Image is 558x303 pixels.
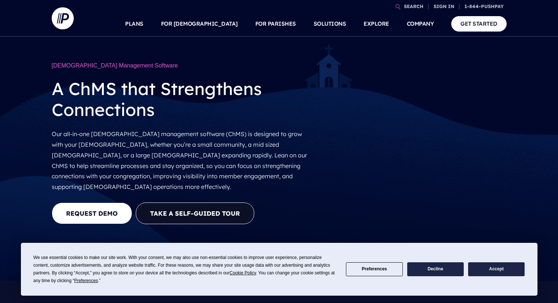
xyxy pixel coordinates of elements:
[74,278,98,283] span: Preferences
[161,11,238,37] a: FOR [DEMOGRAPHIC_DATA]
[136,202,254,224] button: Take a Self-guided Tour
[21,243,537,296] div: Cookie Consent Prompt
[230,270,256,275] span: Cookie Policy
[407,11,434,37] a: COMPANY
[125,11,143,37] a: PLANS
[451,16,507,31] a: GET STARTED
[52,126,312,195] p: Our all-in-one [DEMOGRAPHIC_DATA] management software (ChMS) is designed to grow with your [DEMOG...
[346,262,402,277] button: Preferences
[314,11,346,37] a: SOLUTIONS
[52,73,312,126] h2: A ChMS that Strengthens Connections
[52,202,132,224] a: REQUEST DEMO
[407,262,464,277] button: Decline
[255,11,296,37] a: FOR PARISHES
[468,262,525,277] button: Accept
[364,11,389,37] a: EXPLORE
[33,254,337,285] div: We use essential cookies to make our site work. With your consent, we may also use non-essential ...
[52,59,312,73] h1: [DEMOGRAPHIC_DATA] Management Software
